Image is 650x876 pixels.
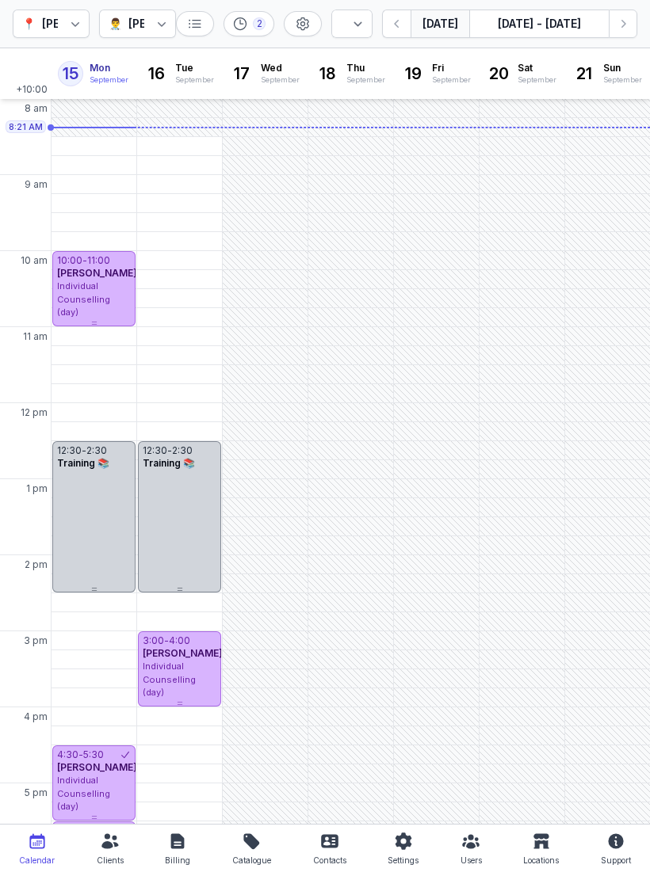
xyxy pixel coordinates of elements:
[165,851,190,870] div: Billing
[78,748,83,761] div: -
[24,710,48,723] span: 4 pm
[143,661,196,698] span: Individual Counselling (day)
[97,851,124,870] div: Clients
[57,280,110,318] span: Individual Counselling (day)
[603,62,642,74] span: Sun
[315,61,340,86] div: 18
[57,761,137,773] span: [PERSON_NAME]
[57,748,78,761] div: 4:30
[261,62,300,74] span: Wed
[128,14,220,33] div: [PERSON_NAME]
[164,634,169,647] div: -
[23,330,48,343] span: 11 am
[57,254,82,267] div: 10:00
[9,120,43,133] span: 8:21 AM
[518,62,556,74] span: Sat
[313,851,346,870] div: Contacts
[411,10,469,38] button: [DATE]
[58,61,83,86] div: 15
[261,74,300,86] div: September
[19,851,55,870] div: Calendar
[432,74,471,86] div: September
[16,83,51,99] span: +10:00
[400,61,426,86] div: 19
[21,406,48,419] span: 12 pm
[90,62,128,74] span: Mon
[388,851,419,870] div: Settings
[572,61,597,86] div: 21
[167,444,172,457] div: -
[22,14,36,33] div: 📍
[169,634,190,647] div: 4:00
[25,102,48,115] span: 8 am
[143,647,223,659] span: [PERSON_NAME]
[57,775,110,812] span: Individual Counselling (day)
[143,634,164,647] div: 3:00
[83,748,104,761] div: 5:30
[172,444,193,457] div: 2:30
[232,851,271,870] div: Catalogue
[25,178,48,191] span: 9 am
[109,14,122,33] div: 👨‍⚕️
[86,444,107,457] div: 2:30
[57,444,82,457] div: 12:30
[469,10,609,38] button: [DATE] - [DATE]
[175,62,214,74] span: Tue
[143,61,169,86] div: 16
[57,457,109,469] span: Training 📚
[229,61,254,86] div: 17
[253,17,266,30] div: 2
[24,634,48,647] span: 3 pm
[82,444,86,457] div: -
[346,74,385,86] div: September
[25,786,48,799] span: 5 pm
[603,74,642,86] div: September
[57,267,137,279] span: [PERSON_NAME]
[87,254,110,267] div: 11:00
[143,457,195,469] span: Training 📚
[601,851,631,870] div: Support
[82,254,87,267] div: -
[432,62,471,74] span: Fri
[143,444,167,457] div: 12:30
[518,74,556,86] div: September
[461,851,482,870] div: Users
[42,14,205,33] div: [PERSON_NAME] Counselling
[90,74,128,86] div: September
[486,61,511,86] div: 20
[26,482,48,495] span: 1 pm
[346,62,385,74] span: Thu
[175,74,214,86] div: September
[523,851,559,870] div: Locations
[21,254,48,267] span: 10 am
[25,558,48,571] span: 2 pm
